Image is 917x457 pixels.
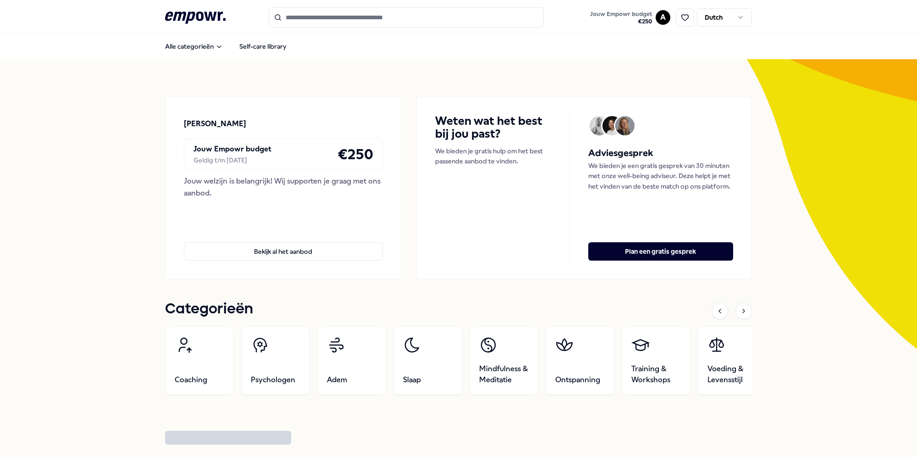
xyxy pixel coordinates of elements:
[393,326,462,395] a: Slaap
[337,143,373,166] h4: € 250
[165,326,234,395] a: Coaching
[241,326,310,395] a: Psychologen
[193,143,271,155] p: Jouw Empowr budget
[546,326,614,395] a: Ontspanning
[470,326,538,395] a: Mindfulness & Meditatie
[251,374,295,385] span: Psychologen
[590,116,609,135] img: Avatar
[590,11,652,18] span: Jouw Empowr budget
[698,326,767,395] a: Voeding & Levensstijl
[175,374,207,385] span: Coaching
[269,7,544,28] input: Search for products, categories or subcategories
[622,326,691,395] a: Training & Workshops
[631,363,681,385] span: Training & Workshops
[193,155,271,165] div: Geldig t/m [DATE]
[317,326,386,395] a: Adem
[184,118,246,130] p: [PERSON_NAME]
[435,146,551,167] p: We bieden je gratis hulp om het best passende aanbod te vinden.
[158,37,230,56] button: Alle categorieën
[435,115,551,140] h4: Weten wat het best bij jou past?
[590,18,652,25] span: € 250
[588,161,733,191] p: We bieden je een gratis gesprek van 30 minuten met onze well-being adviseur. Deze helpt je met he...
[403,374,421,385] span: Slaap
[588,9,654,27] button: Jouw Empowr budget€250
[165,298,253,321] h1: Categorieën
[184,175,383,199] div: Jouw welzijn is belangrijk! Wij supporten je graag met ons aanbod.
[615,116,635,135] img: Avatar
[656,10,670,25] button: A
[555,374,600,385] span: Ontspanning
[479,363,529,385] span: Mindfulness & Meditatie
[184,228,383,261] a: Bekijk al het aanbod
[232,37,294,56] a: Self-care library
[184,242,383,261] button: Bekijk al het aanbod
[588,146,733,161] h5: Adviesgesprek
[602,116,622,135] img: Avatar
[586,8,656,27] a: Jouw Empowr budget€250
[327,374,347,385] span: Adem
[158,37,294,56] nav: Main
[588,242,733,261] button: Plan een gratis gesprek
[707,363,757,385] span: Voeding & Levensstijl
